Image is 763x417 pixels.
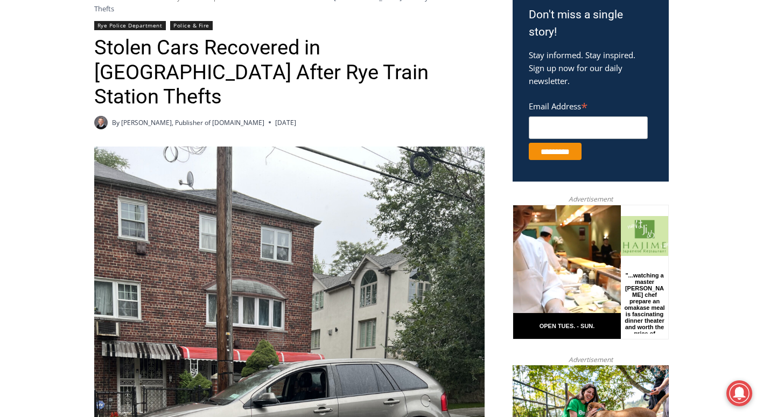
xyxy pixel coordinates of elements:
span: By [112,117,120,128]
h3: Don't miss a single story! [529,6,653,40]
label: Email Address [529,95,648,115]
div: "...watching a master [PERSON_NAME] chef prepare an omakase meal is fascinating dinner theater an... [110,67,153,129]
a: Open Tues. - Sun. [PHONE_NUMBER] [1,108,108,134]
a: Rye Police Department [94,21,166,30]
span: Advertisement [558,194,624,204]
a: Author image [94,116,108,129]
span: Open Tues. - Sun. [PHONE_NUMBER] [3,111,106,152]
a: [PERSON_NAME], Publisher of [DOMAIN_NAME] [121,118,264,127]
p: Stay informed. Stay inspired. Sign up now for our daily newsletter. [529,48,653,87]
time: [DATE] [275,117,296,128]
a: Intern @ [DOMAIN_NAME] [259,105,522,134]
div: "At the 10am stand-up meeting, each intern gets a chance to take [PERSON_NAME] and the other inte... [272,1,509,105]
h1: Stolen Cars Recovered in [GEOGRAPHIC_DATA] After Rye Train Station Thefts [94,36,485,109]
span: Advertisement [558,355,624,365]
a: Police & Fire [170,21,213,30]
span: Intern @ [DOMAIN_NAME] [282,107,499,131]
